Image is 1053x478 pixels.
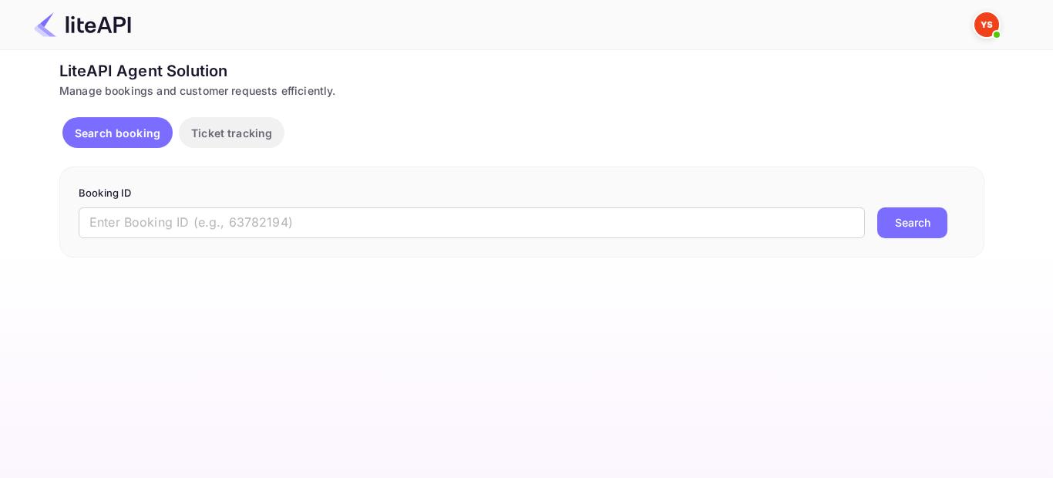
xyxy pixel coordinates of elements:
[34,12,131,37] img: LiteAPI Logo
[191,125,272,141] p: Ticket tracking
[877,207,947,238] button: Search
[59,82,984,99] div: Manage bookings and customer requests efficiently.
[79,186,965,201] p: Booking ID
[974,12,999,37] img: Yandex Support
[79,207,865,238] input: Enter Booking ID (e.g., 63782194)
[75,125,160,141] p: Search booking
[59,59,984,82] div: LiteAPI Agent Solution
